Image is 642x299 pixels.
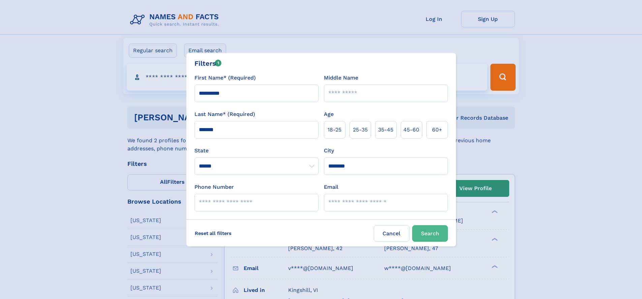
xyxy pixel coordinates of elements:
label: Age [324,110,334,118]
label: Email [324,183,338,191]
span: 25‑35 [353,126,368,134]
label: Last Name* (Required) [194,110,255,118]
span: 45‑60 [403,126,419,134]
label: Cancel [374,225,409,242]
label: City [324,147,334,155]
div: Filters [194,58,222,68]
label: First Name* (Required) [194,74,256,82]
label: Middle Name [324,74,358,82]
label: Phone Number [194,183,234,191]
span: 18‑25 [328,126,341,134]
span: 35‑45 [378,126,393,134]
span: 60+ [432,126,442,134]
button: Search [412,225,448,242]
label: State [194,147,318,155]
label: Reset all filters [190,225,236,241]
